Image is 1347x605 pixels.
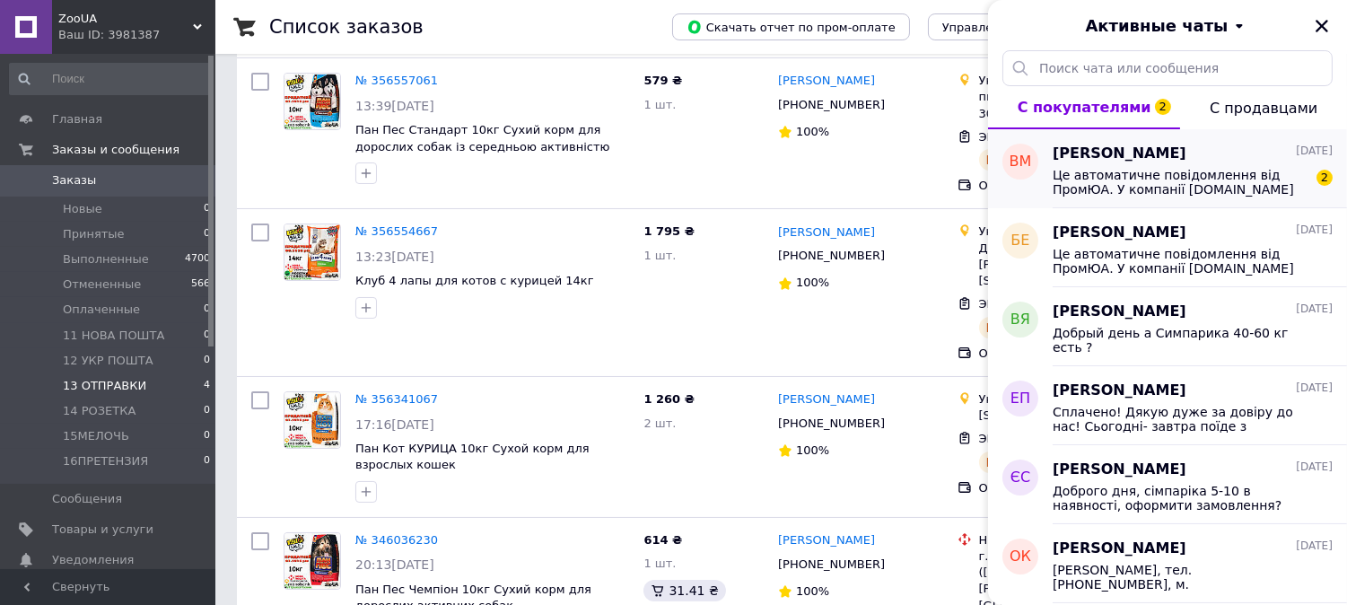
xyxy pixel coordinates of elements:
[796,443,829,457] span: 100%
[355,99,434,113] span: 13:39[DATE]
[284,391,341,449] a: Фото товару
[643,416,676,430] span: 2 шт.
[1053,460,1186,480] span: [PERSON_NAME]
[1018,99,1151,116] span: С покупателями
[1053,302,1186,322] span: [PERSON_NAME]
[1210,100,1317,117] span: С продавцами
[778,391,875,408] a: [PERSON_NAME]
[1053,247,1308,276] span: Це автоматичне повідомлення від ПромЮА. У компанії [DOMAIN_NAME] не робочій час і Ваш запит/ замо...
[1296,144,1333,159] span: [DATE]
[52,552,134,568] span: Уведомления
[204,328,210,344] span: 0
[979,346,1158,362] div: Оплата на счет
[355,392,438,406] a: № 356341067
[687,19,896,35] span: Скачать отчет по пром-оплате
[1053,405,1308,434] span: Сплачено! Дякую дуже за довіру до нас! Сьогодні- завтра поїде з відділення відправлення поштою. Г...
[1053,168,1308,197] span: Це автоматичне повідомлення від ПромЮА. У компанії [DOMAIN_NAME] не робочій час і Ваш запит/ замо...
[1010,547,1031,567] span: ОК
[355,274,594,287] a: Клуб 4 лапы для котов с курицей 14кг
[1002,50,1333,86] input: Поиск чата или сообщения
[63,353,153,369] span: 12 УКР ПОШТА
[988,287,1347,366] button: ВЯ[PERSON_NAME][DATE]Добрый день а Симпарика 40-60 кг есть ?
[63,251,149,267] span: Выполненные
[284,532,341,590] a: Фото товару
[63,201,102,217] span: Новые
[979,391,1158,408] div: Укрпошта
[1296,539,1333,554] span: [DATE]
[1010,231,1029,251] span: БЕ
[988,208,1347,287] button: БЕ[PERSON_NAME][DATE]Це автоматичне повідомлення від ПромЮА. У компанії [DOMAIN_NAME] не робочій ...
[269,16,424,38] h1: Список заказов
[988,86,1180,129] button: С покупателями2
[1053,144,1186,164] span: [PERSON_NAME]
[1296,381,1333,396] span: [DATE]
[979,130,1100,144] span: ЭН: 0504841933360
[204,378,210,394] span: 4
[1296,460,1333,475] span: [DATE]
[355,123,609,153] a: Пан Пес Стандарт 10кг Сухий корм для дорослих собак із середньою активністю
[988,445,1347,524] button: ЄС[PERSON_NAME][DATE]Доброго дня, сімпаріка 5-10 в наявності, оформити замовлення?
[355,533,438,547] a: № 346036230
[1296,302,1333,317] span: [DATE]
[204,453,210,469] span: 0
[63,328,164,344] span: 11 НОВА ПОШТА
[979,532,1158,548] div: Нова Пошта
[1053,563,1308,592] span: [PERSON_NAME], тел. [PHONE_NUMBER], м. [GEOGRAPHIC_DATA], укрпошта стандарт 04108
[9,63,212,95] input: Поиск
[1316,170,1333,186] span: 2
[643,224,694,238] span: 1 795 ₴
[774,244,888,267] div: [PHONE_NUMBER]
[58,11,193,27] span: ZooUA
[778,532,875,549] a: [PERSON_NAME]
[979,73,1158,89] div: Укрпошта
[204,428,210,444] span: 0
[63,453,148,469] span: 16ПРЕТЕНЗИЯ
[63,226,125,242] span: Принятые
[1053,484,1308,513] span: Доброго дня, сімпаріка 5-10 в наявності, оформити замовлення?
[979,178,1158,194] div: Оплата на счет
[643,249,676,262] span: 1 шт.
[1053,223,1186,243] span: [PERSON_NAME]
[979,241,1158,290] div: Днепр, 49031, просп. [PERSON_NAME][STREET_ADDRESS]
[284,224,341,281] a: Фото товару
[1010,389,1030,409] span: ЕП
[778,224,875,241] a: [PERSON_NAME]
[355,442,590,472] span: Пан Кот КУРИЦА 10кг Сухой корм для взрослых кошек
[778,73,875,90] a: [PERSON_NAME]
[284,224,340,280] img: Фото товару
[928,13,1098,40] button: Управление статусами
[1086,14,1229,38] span: Активные чаты
[52,142,179,158] span: Заказы и сообщения
[796,125,829,138] span: 100%
[643,533,682,547] span: 614 ₴
[774,553,888,576] div: [PHONE_NUMBER]
[774,412,888,435] div: [PHONE_NUMBER]
[643,580,725,601] div: 31.41 ₴
[1180,86,1347,129] button: С продавцами
[1010,310,1030,330] span: ВЯ
[52,172,96,189] span: Заказы
[355,250,434,264] span: 13:23[DATE]
[643,557,676,570] span: 1 шт.
[204,226,210,242] span: 0
[643,98,676,111] span: 1 шт.
[63,403,136,419] span: 14 РОЗЕТКА
[284,392,340,448] img: Фото товару
[63,276,141,293] span: Отмененные
[796,276,829,289] span: 100%
[1010,152,1032,172] span: ВМ
[979,317,1141,338] div: На пути к получателю
[52,491,122,507] span: Сообщения
[979,224,1158,240] div: Укрпошта
[191,276,210,293] span: 566
[643,392,694,406] span: 1 260 ₴
[988,366,1347,445] button: ЕП[PERSON_NAME][DATE]Сплачено! Дякую дуже за довіру до нас! Сьогодні- завтра поїде з відділення в...
[988,524,1347,603] button: ОК[PERSON_NAME][DATE][PERSON_NAME], тел. [PHONE_NUMBER], м. [GEOGRAPHIC_DATA], укрпошта стандарт ...
[988,129,1347,208] button: ВМ[PERSON_NAME][DATE]Це автоматичне повідомлення від ПромЮА. У компанії [DOMAIN_NAME] не робочій ...
[284,73,341,130] a: Фото товару
[204,353,210,369] span: 0
[204,302,210,318] span: 0
[63,378,146,394] span: 13 ОТПРАВКИ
